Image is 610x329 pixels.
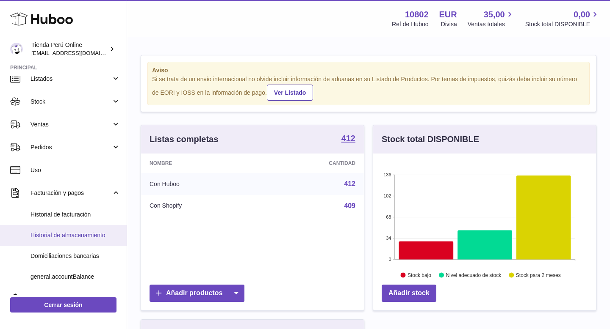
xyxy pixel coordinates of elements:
a: 412 [344,180,355,187]
span: Uso [30,166,120,174]
a: Cerrar sesión [10,297,116,313]
text: 136 [383,172,391,177]
span: Stock [30,98,111,106]
text: Stock bajo [408,272,431,278]
span: Ventas totales [468,20,515,28]
span: 0,00 [574,9,590,20]
h3: Stock total DISPONIBLE [382,134,479,145]
td: Con Shopify [141,195,259,217]
text: 102 [383,193,391,198]
img: contacto@tiendaperuonline.com [10,43,23,55]
td: Con Huboo [141,173,259,195]
span: general.accountBalance [30,273,120,281]
a: Añadir productos [150,285,244,302]
text: Nivel adecuado de stock [446,272,502,278]
a: 35,00 Ventas totales [468,9,515,28]
text: 68 [386,214,391,219]
div: Tienda Perú Online [31,41,108,57]
text: 0 [388,257,391,262]
span: Historial de almacenamiento [30,231,120,239]
span: Ventas [30,121,111,129]
span: [EMAIL_ADDRESS][DOMAIN_NAME] [31,49,125,56]
span: Incidencias [30,294,120,302]
a: Añadir stock [382,285,436,302]
strong: Aviso [152,66,585,74]
th: Nombre [141,154,259,173]
div: Si se trata de un envío internacional no olvide incluir información de aduanas en su Listado de P... [152,75,585,101]
div: Divisa [441,20,457,28]
span: Stock total DISPONIBLE [525,20,600,28]
div: Ref de Huboo [392,20,428,28]
a: Ver Listado [267,85,313,101]
text: 34 [386,236,391,241]
span: 35,00 [484,9,505,20]
h3: Listas completas [150,134,218,145]
a: 0,00 Stock total DISPONIBLE [525,9,600,28]
span: Listados [30,75,111,83]
th: Cantidad [259,154,364,173]
a: 409 [344,202,355,209]
span: Historial de facturación [30,211,120,219]
span: Pedidos [30,143,111,151]
text: Stock para 2 meses [516,272,561,278]
span: Domiciliaciones bancarias [30,252,120,260]
strong: 10802 [405,9,429,20]
span: Facturación y pagos [30,189,111,197]
strong: 412 [341,134,355,143]
a: 412 [341,134,355,144]
strong: EUR [439,9,457,20]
